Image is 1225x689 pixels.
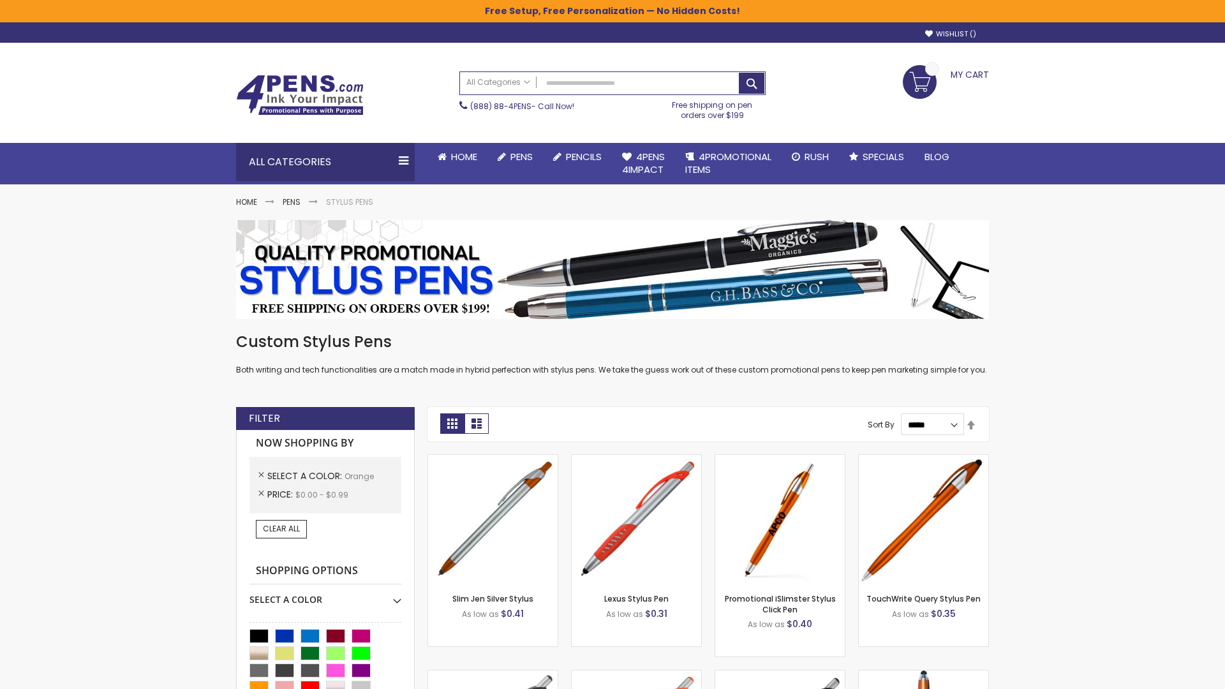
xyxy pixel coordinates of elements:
[470,101,574,112] span: - Call Now!
[501,607,524,620] span: $0.41
[604,593,669,604] a: Lexus Stylus Pen
[427,143,487,171] a: Home
[428,455,558,584] img: Slim Jen Silver Stylus-Orange
[543,143,612,171] a: Pencils
[470,101,531,112] a: (888) 88-4PENS
[914,143,960,171] a: Blog
[440,413,464,434] strong: Grid
[460,72,537,93] a: All Categories
[572,670,701,681] a: Boston Silver Stylus Pen-Orange
[725,593,836,614] a: Promotional iSlimster Stylus Click Pen
[263,523,300,534] span: Clear All
[236,332,989,376] div: Both writing and tech functionalities are a match made in hybrid perfection with stylus pens. We ...
[622,150,665,176] span: 4Pens 4impact
[345,471,374,482] span: Orange
[715,454,845,465] a: Promotional iSlimster Stylus Click Pen-Orange
[925,29,976,39] a: Wishlist
[782,143,839,171] a: Rush
[510,150,533,163] span: Pens
[236,75,364,115] img: 4Pens Custom Pens and Promotional Products
[267,470,345,482] span: Select A Color
[675,143,782,184] a: 4PROMOTIONALITEMS
[428,454,558,465] a: Slim Jen Silver Stylus-Orange
[267,488,295,501] span: Price
[428,670,558,681] a: Boston Stylus Pen-Orange
[249,558,401,585] strong: Shopping Options
[645,607,667,620] span: $0.31
[892,609,929,619] span: As low as
[805,150,829,163] span: Rush
[659,95,766,121] div: Free shipping on pen orders over $199
[249,411,280,426] strong: Filter
[236,332,989,352] h1: Custom Stylus Pens
[236,220,989,319] img: Stylus Pens
[859,454,988,465] a: TouchWrite Query Stylus Pen-Orange
[839,143,914,171] a: Specials
[466,77,530,87] span: All Categories
[487,143,543,171] a: Pens
[236,196,257,207] a: Home
[863,150,904,163] span: Specials
[868,419,895,430] label: Sort By
[866,593,981,604] a: TouchWrite Query Stylus Pen
[787,618,812,630] span: $0.40
[924,150,949,163] span: Blog
[326,196,373,207] strong: Stylus Pens
[931,607,956,620] span: $0.35
[236,143,415,181] div: All Categories
[249,584,401,606] div: Select A Color
[462,609,499,619] span: As low as
[295,489,348,500] span: $0.00 - $0.99
[685,150,771,176] span: 4PROMOTIONAL ITEMS
[256,520,307,538] a: Clear All
[249,430,401,457] strong: Now Shopping by
[859,670,988,681] a: TouchWrite Command Stylus Pen-Orange
[572,455,701,584] img: Lexus Stylus Pen-Orange
[859,455,988,584] img: TouchWrite Query Stylus Pen-Orange
[715,455,845,584] img: Promotional iSlimster Stylus Click Pen-Orange
[612,143,675,184] a: 4Pens4impact
[566,150,602,163] span: Pencils
[606,609,643,619] span: As low as
[748,619,785,630] span: As low as
[452,593,533,604] a: Slim Jen Silver Stylus
[715,670,845,681] a: Lexus Metallic Stylus Pen-Orange
[283,196,301,207] a: Pens
[572,454,701,465] a: Lexus Stylus Pen-Orange
[451,150,477,163] span: Home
